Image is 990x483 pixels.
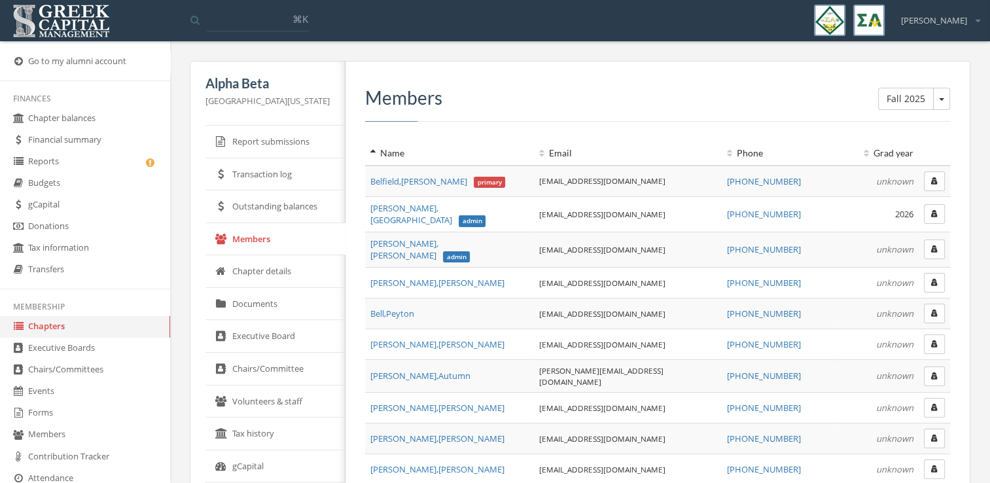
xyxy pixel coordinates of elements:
[205,94,330,108] p: [GEOGRAPHIC_DATA][US_STATE]
[205,418,345,450] a: Tax history
[539,244,665,255] a: [EMAIL_ADDRESS][DOMAIN_NAME]
[727,277,801,289] a: [PHONE_NUMBER]
[534,141,722,166] th: Email
[876,433,913,444] em: unknown
[205,385,345,418] a: Volunteers & staff
[876,277,913,289] em: unknown
[365,141,534,166] th: Name
[459,215,486,227] span: admin
[876,308,913,319] em: unknown
[727,402,801,414] a: [PHONE_NUMBER]
[370,433,504,444] a: [PERSON_NAME],[PERSON_NAME]
[370,370,470,382] span: [PERSON_NAME] , Autumn
[876,243,913,255] em: unknown
[834,141,919,166] th: Grad year
[370,238,470,262] a: [PERSON_NAME],[PERSON_NAME]admin
[727,243,801,255] a: [PHONE_NUMBER]
[893,5,980,27] div: [PERSON_NAME]
[205,126,345,158] a: Report submissions
[205,223,345,256] a: Members
[722,141,834,166] th: Phone
[933,88,950,110] button: Fall 2025
[370,402,504,414] span: [PERSON_NAME] , [PERSON_NAME]
[370,338,504,350] span: [PERSON_NAME] , [PERSON_NAME]
[727,308,801,319] a: [PHONE_NUMBER]
[727,175,801,187] a: [PHONE_NUMBER]
[370,277,504,289] span: [PERSON_NAME] , [PERSON_NAME]
[474,177,506,188] span: primary
[539,365,663,387] a: [PERSON_NAME][EMAIL_ADDRESS][DOMAIN_NAME]
[370,402,504,414] a: [PERSON_NAME],[PERSON_NAME]
[539,175,665,186] a: [EMAIL_ADDRESS][DOMAIN_NAME]
[370,175,505,187] span: Belfield , [PERSON_NAME]
[539,277,665,288] a: [EMAIL_ADDRESS][DOMAIN_NAME]
[370,238,470,262] span: [PERSON_NAME] , [PERSON_NAME]
[876,175,913,187] em: unknown
[205,288,345,321] a: Documents
[370,463,504,475] a: [PERSON_NAME],[PERSON_NAME]
[365,88,950,108] h3: Members
[901,14,967,27] span: [PERSON_NAME]
[370,463,504,475] span: [PERSON_NAME] , [PERSON_NAME]
[205,255,345,288] a: Chapter details
[370,338,504,350] a: [PERSON_NAME],[PERSON_NAME]
[370,308,414,319] a: Bell,Peyton
[443,251,470,263] span: admin
[539,308,665,319] a: [EMAIL_ADDRESS][DOMAIN_NAME]
[876,370,913,382] em: unknown
[205,76,330,90] h5: Alpha Beta
[539,464,665,474] a: [EMAIL_ADDRESS][DOMAIN_NAME]
[876,463,913,475] em: unknown
[876,402,913,414] em: unknown
[539,433,665,444] a: [EMAIL_ADDRESS][DOMAIN_NAME]
[370,433,504,444] span: [PERSON_NAME] , [PERSON_NAME]
[727,370,801,382] a: [PHONE_NUMBER]
[539,339,665,349] a: [EMAIL_ADDRESS][DOMAIN_NAME]
[539,402,665,413] a: [EMAIL_ADDRESS][DOMAIN_NAME]
[370,277,504,289] a: [PERSON_NAME],[PERSON_NAME]
[727,433,801,444] a: [PHONE_NUMBER]
[727,338,801,350] a: [PHONE_NUMBER]
[370,175,505,187] a: Belfield,[PERSON_NAME]primary
[205,320,345,353] a: Executive Board
[370,308,414,319] span: Bell , Peyton
[539,209,665,219] a: [EMAIL_ADDRESS][DOMAIN_NAME]
[370,202,486,226] span: [PERSON_NAME] , [GEOGRAPHIC_DATA]
[292,12,308,26] span: ⌘K
[205,190,345,223] a: Outstanding balances
[370,202,486,226] a: [PERSON_NAME],[GEOGRAPHIC_DATA]admin
[205,158,345,191] a: Transaction log
[834,196,919,232] td: 2026
[727,463,801,475] a: [PHONE_NUMBER]
[205,353,345,385] a: Chairs/Committee
[876,338,913,350] em: unknown
[878,88,934,110] button: Fall 2025
[727,208,801,220] a: [PHONE_NUMBER]
[370,370,470,382] a: [PERSON_NAME],Autumn
[205,450,345,483] a: gCapital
